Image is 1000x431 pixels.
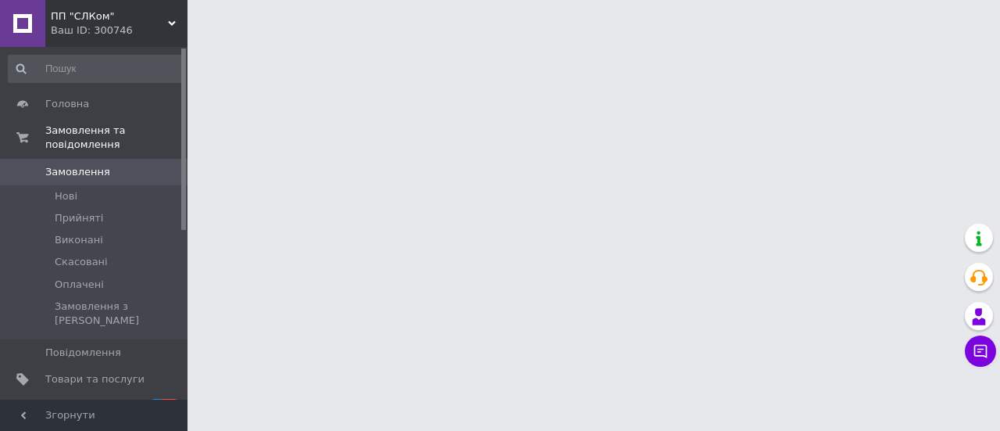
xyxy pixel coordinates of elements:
[55,278,104,292] span: Оплачені
[55,211,103,225] span: Прийняті
[55,300,183,328] span: Замовлення з [PERSON_NAME]
[45,372,145,386] span: Товари та послуги
[55,233,103,247] span: Виконані
[55,255,108,269] span: Скасовані
[45,97,89,111] span: Головна
[45,124,187,152] span: Замовлення та повідомлення
[51,23,187,38] div: Ваш ID: 300746
[45,165,110,179] span: Замовлення
[45,346,121,360] span: Повідомлення
[51,9,168,23] span: ПП "СЛКом"
[8,55,184,83] input: Пошук
[55,189,77,203] span: Нові
[965,336,996,367] button: Чат з покупцем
